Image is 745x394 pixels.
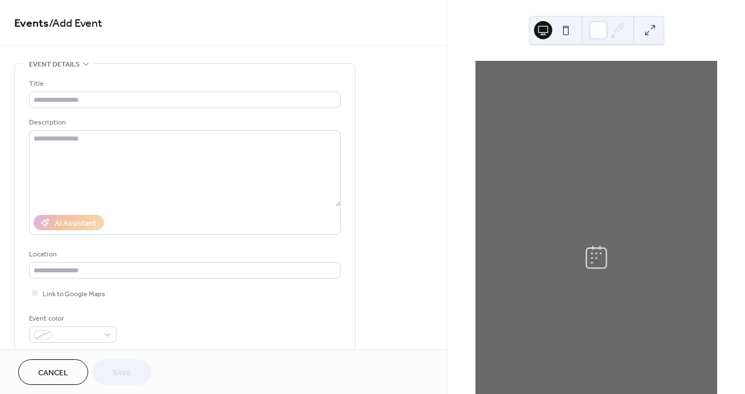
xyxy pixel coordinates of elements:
[14,13,49,35] a: Events
[49,13,102,35] span: / Add Event
[18,359,88,385] button: Cancel
[29,117,338,128] div: Description
[43,288,105,300] span: Link to Google Maps
[29,59,80,70] span: Event details
[29,313,114,325] div: Event color
[38,367,68,379] span: Cancel
[29,248,338,260] div: Location
[29,78,338,90] div: Title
